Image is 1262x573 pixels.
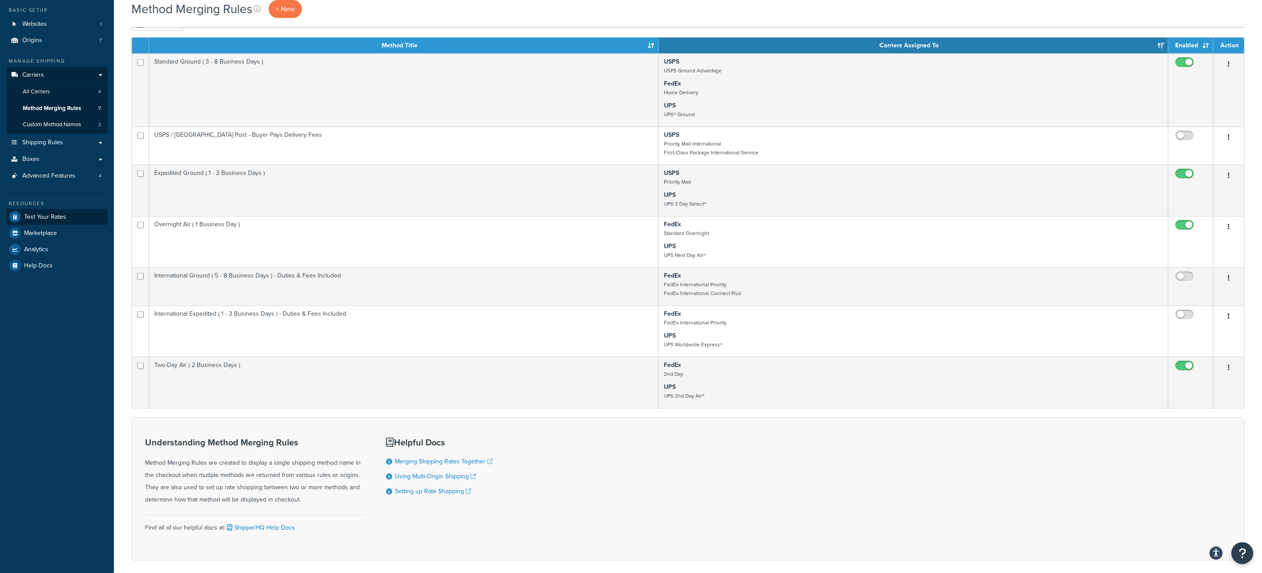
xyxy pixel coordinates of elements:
[7,32,107,49] li: Origins
[145,438,364,506] div: Method Merging Rules are created to display a single shipping method name in the checkout when mu...
[664,67,722,75] small: USPS Ground Advantage
[22,71,44,79] span: Carriers
[7,67,107,83] a: Carriers
[395,487,471,496] a: Setting up Rate Shopping
[7,117,107,133] li: Custom Method Names
[7,16,107,32] li: Websites
[395,457,493,466] a: Merging Shipping Rates Together
[7,84,107,100] li: All Carriers
[7,209,107,225] a: Test Your Rates
[149,53,659,127] td: Standard Ground ( 3 - 8 Business Days )
[23,105,81,112] span: Method Merging Rules
[664,220,681,229] strong: FedEx
[22,172,75,180] span: Advanced Features
[664,229,709,237] small: Standard Overnight
[149,165,659,216] td: Expedited Ground ( 1 - 3 Business Days )
[276,4,295,14] span: + New
[24,230,57,237] span: Marketplace
[149,216,659,267] td: Overnight Air ( 1 Business Day )
[23,121,81,128] span: Custom Method Names
[664,271,681,280] strong: FedEx
[664,178,691,186] small: Priority Mail
[664,110,695,118] small: UPS® Ground
[23,88,50,96] span: All Carriers
[1231,542,1253,564] button: Open Resource Center
[664,79,681,88] strong: FedEx
[145,515,364,534] div: Find all of our helpful docs at:
[22,37,42,44] span: Origins
[22,139,63,146] span: Shipping Rules
[24,262,53,270] span: Help Docs
[7,32,107,49] a: Origins 7
[7,16,107,32] a: Websites 1
[7,117,107,133] a: Custom Method Names 2
[7,100,107,117] li: Method Merging Rules
[149,267,659,306] td: International Ground ( 5 - 8 Business Days ) - Duties & Fees Included
[7,7,107,14] div: Basic Setup
[395,472,476,481] a: Using Multi-Origin Shipping
[145,438,364,447] h3: Understanding Method Merging Rules
[664,319,727,327] small: FedEx International Priority
[7,151,107,167] a: Boxes
[149,357,659,408] td: Two-Day Air ( 2 Business Days )
[22,156,39,163] span: Boxes
[7,242,107,257] a: Analytics
[664,309,681,318] strong: FedEx
[7,168,107,184] a: Advanced Features 4
[24,246,48,253] span: Analytics
[664,190,676,199] strong: UPS
[664,140,759,157] small: Priority Mail International First-Class Package International Service
[98,121,101,128] span: 2
[664,382,676,391] strong: UPS
[664,200,706,208] small: UPS 3 Day Select®
[7,200,107,207] div: Resources
[664,89,698,96] small: Home Delivery
[149,38,659,53] th: Method Title: activate to sort column ascending
[149,306,659,357] td: International Expedited ( 1 - 3 Business Days ) - Duties & Fees Included
[7,57,107,65] div: Manage Shipping
[664,341,723,349] small: UPS Worldwide Express®
[7,168,107,184] li: Advanced Features
[98,88,101,96] span: 4
[659,38,1168,53] th: Carriers Assigned To: activate to sort column ascending
[386,438,493,447] h3: Helpful Docs
[664,242,676,251] strong: UPS
[664,331,676,340] strong: UPS
[664,57,679,66] strong: USPS
[225,523,295,532] a: ShipperHQ Help Docs
[149,127,659,165] td: USPS / [GEOGRAPHIC_DATA] Post - Buyer Pays Delivery Fees
[7,84,107,100] a: All Carriers 4
[98,105,101,112] span: 7
[664,101,676,110] strong: UPS
[7,67,107,134] li: Carriers
[664,168,679,178] strong: USPS
[7,225,107,241] a: Marketplace
[99,172,102,180] span: 4
[7,100,107,117] a: Method Merging Rules 7
[664,360,681,370] strong: FedEx
[24,214,66,221] span: Test Your Rates
[1213,38,1244,53] th: Action
[7,135,107,151] a: Shipping Rules
[99,37,102,44] span: 7
[664,281,741,297] small: FedEx International Priority FedEx International Connect Plus
[131,0,252,18] h1: Method Merging Rules
[664,370,683,378] small: 2nd Day
[22,21,47,28] span: Websites
[1168,38,1213,53] th: Enabled: activate to sort column ascending
[7,258,107,274] a: Help Docs
[664,251,706,259] small: UPS Next Day Air®
[664,130,679,139] strong: USPS
[664,392,705,400] small: UPS 2nd Day Air®
[100,21,102,28] span: 1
